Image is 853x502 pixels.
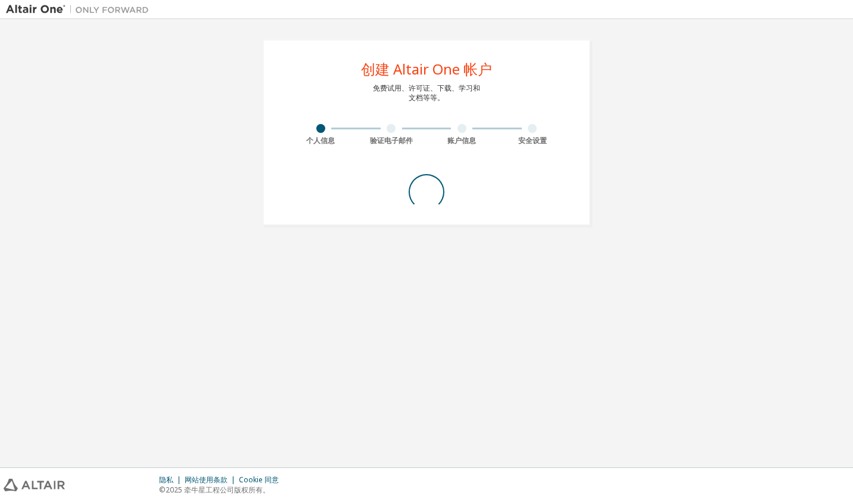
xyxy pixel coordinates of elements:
img: altair_logo.svg [4,479,65,491]
div: 安全设置 [497,136,568,145]
div: 账户信息 [426,136,497,145]
div: Cookie 同意 [239,475,286,485]
div: 免费试用、许可证、下载、学习和 文档等等。 [373,83,480,103]
font: 2025 牵牛星工程公司版权所有。 [166,485,270,495]
p: © [159,485,286,495]
div: 隐私 [159,475,185,485]
img: Altair One [6,4,155,16]
div: 创建 Altair One 帐户 [361,62,492,76]
div: 网站使用条款 [185,475,239,485]
div: 验证电子邮件 [356,136,427,145]
div: 个人信息 [285,136,356,145]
